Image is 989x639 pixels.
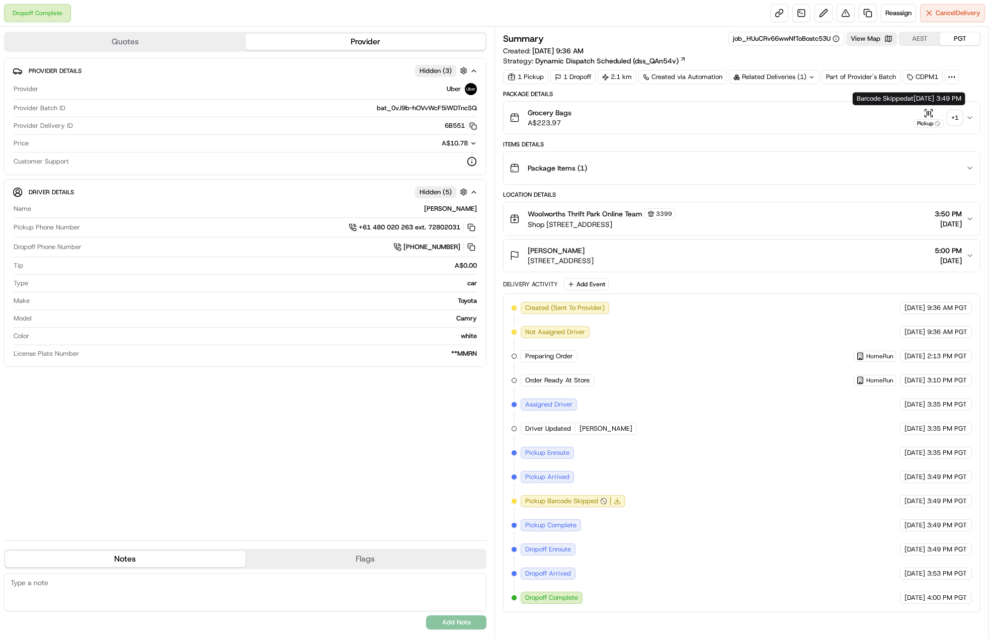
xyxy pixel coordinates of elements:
span: Dropoff Arrived [525,569,571,578]
span: Name [14,204,31,213]
button: Woolworths Thrift Park Online Team3399Shop [STREET_ADDRESS]3:50 PM[DATE] [504,202,980,235]
span: Make [14,296,30,305]
span: bat_0vJ9b-hOVvWcF5iWDTncSQ [377,104,477,113]
span: Pickup Barcode Skipped [525,497,598,506]
span: [DATE] [935,219,962,229]
span: Order Ready At Store [525,376,590,385]
h3: Summary [503,34,544,43]
span: 3:50 PM [935,209,962,219]
span: 3:49 PM PGT [927,521,967,530]
span: [DATE] [904,328,925,337]
button: View Map [846,32,897,46]
span: Shop [STREET_ADDRESS] [528,219,676,229]
span: Type [14,279,28,288]
span: Color [14,332,29,341]
div: Strategy: [503,56,686,66]
button: Pickup [914,108,944,128]
button: CancelDelivery [920,4,985,22]
span: 3:49 PM PGT [927,472,967,482]
span: Dropoff Complete [525,593,578,602]
button: Flags [245,551,486,567]
div: 2.1 km [598,70,636,84]
div: A$0.00 [27,261,477,270]
span: 3:35 PM PGT [927,400,967,409]
span: Not Assigned Driver [525,328,585,337]
span: Driver Updated [525,424,571,433]
div: Camry [36,314,477,323]
span: Cancel Delivery [936,9,980,18]
button: Add Event [564,278,609,290]
button: [PERSON_NAME][STREET_ADDRESS]5:00 PM[DATE] [504,239,980,272]
span: Created: [503,46,584,56]
button: Provider [245,34,486,50]
span: [DATE] [904,303,925,312]
span: Dropoff Enroute [525,545,571,554]
div: Related Deliveries (1) [729,70,819,84]
span: Uber [447,85,461,94]
img: uber-new-logo.jpeg [465,83,477,95]
span: [PERSON_NAME] [528,246,585,256]
span: Provider Batch ID [14,104,65,113]
span: [PERSON_NAME] [580,424,632,433]
span: 9:36 AM PGT [927,328,967,337]
button: job_HUuCRv66wwNfToBostc53U [733,34,840,43]
span: Provider Details [29,67,81,75]
span: 5:00 PM [935,246,962,256]
span: [DATE] [904,448,925,457]
span: +61 480 020 263 ext. 72802031 [359,223,460,232]
span: Reassign [885,9,912,18]
span: [DATE] [904,521,925,530]
div: + 1 [948,111,962,125]
button: Notes [5,551,245,567]
span: Grocery Bags [528,108,571,118]
span: License Plate Number [14,349,79,358]
span: [DATE] [935,256,962,266]
div: Pickup [914,119,944,128]
div: Items Details [503,140,980,148]
button: Driver DetailsHidden (5) [13,184,478,200]
span: 3:35 PM PGT [927,448,967,457]
div: Location Details [503,191,980,199]
span: [DATE] [904,352,925,361]
div: Package Details [503,90,980,98]
span: Provider [14,85,38,94]
span: 3:49 PM PGT [927,497,967,506]
span: 3:53 PM PGT [927,569,967,578]
button: Reassign [881,4,916,22]
a: +61 480 020 263 ext. 72802031 [349,222,477,233]
button: Grocery BagsA$223.97Pickup+1 [504,102,980,134]
div: 1 Dropoff [550,70,596,84]
span: 4:00 PM PGT [927,593,967,602]
span: Woolworths Thrift Park Online Team [528,209,642,219]
div: car [32,279,477,288]
span: Hidden ( 5 ) [420,188,452,197]
button: AEST [899,32,940,45]
a: Created via Automation [638,70,727,84]
span: Price [14,139,29,148]
span: [DATE] [904,376,925,385]
span: [DATE] [904,424,925,433]
div: 1 Pickup [503,70,548,84]
span: at [DATE] 3:49 PM [908,94,961,103]
span: Pickup Arrived [525,472,569,482]
span: [DATE] [904,472,925,482]
button: 6B551 [445,121,477,130]
span: Preparing Order [525,352,573,361]
span: A$10.78 [442,139,468,147]
span: Pickup Phone Number [14,223,80,232]
div: [PERSON_NAME] [35,204,477,213]
a: [PHONE_NUMBER] [393,242,477,253]
button: Hidden (5) [415,186,470,198]
span: [DATE] [904,497,925,506]
span: [DATE] [904,569,925,578]
span: Provider Delivery ID [14,121,73,130]
span: Hidden ( 3 ) [420,66,452,75]
span: Pickup Enroute [525,448,569,457]
span: [DATE] [904,400,925,409]
div: Delivery Activity [503,280,558,288]
span: 2:13 PM PGT [927,352,967,361]
span: 3:35 PM PGT [927,424,967,433]
button: Pickup Barcode Skipped [525,497,607,506]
